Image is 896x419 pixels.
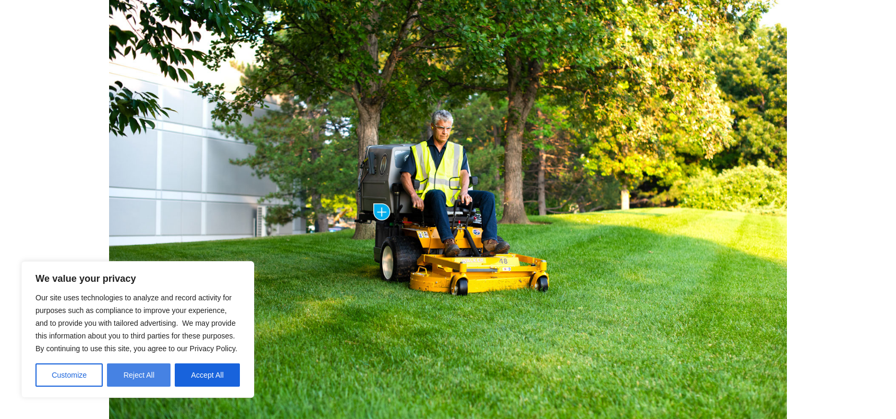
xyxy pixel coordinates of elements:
[21,261,254,398] div: We value your privacy
[35,363,103,387] button: Customize
[175,363,240,387] button: Accept All
[373,203,390,220] img: Plus icon with blue background
[35,293,237,353] span: Our site uses technologies to analyze and record activity for purposes such as compliance to impr...
[107,363,171,387] button: Reject All
[35,272,240,285] p: We value your privacy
